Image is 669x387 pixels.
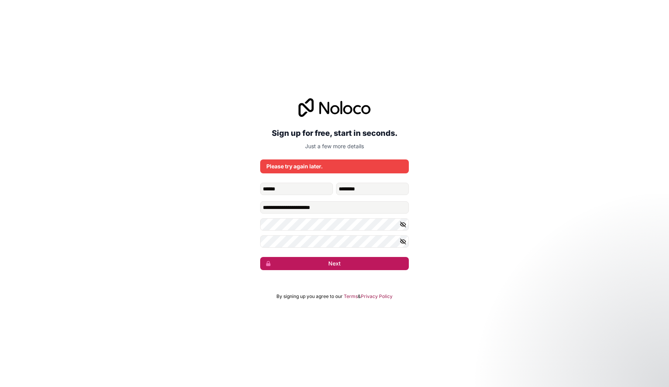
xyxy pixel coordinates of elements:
[260,201,409,214] input: Email address
[260,235,409,248] input: Confirm password
[260,183,333,195] input: given-name
[276,293,343,300] span: By signing up you agree to our
[358,293,361,300] span: &
[260,142,409,150] p: Just a few more details
[260,257,409,270] button: Next
[514,329,669,383] iframe: Intercom notifications message
[361,293,393,300] a: Privacy Policy
[344,293,358,300] a: Terms
[260,126,409,140] h2: Sign up for free, start in seconds.
[260,218,409,231] input: Password
[266,163,403,170] div: Please try again later.
[336,183,409,195] input: family-name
